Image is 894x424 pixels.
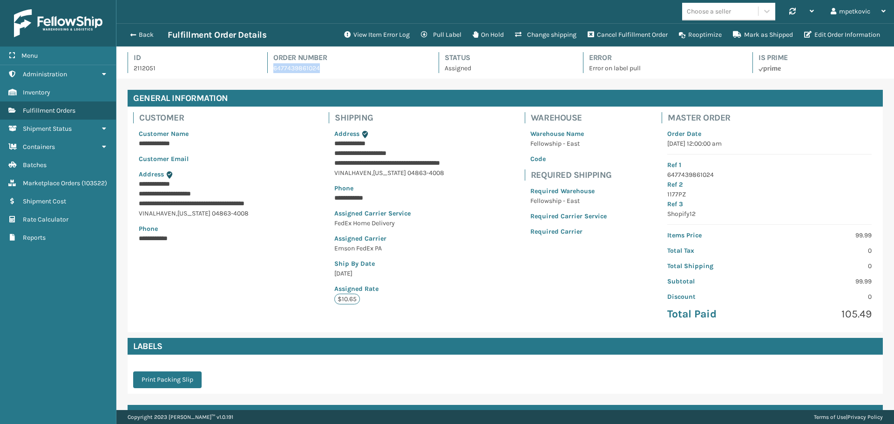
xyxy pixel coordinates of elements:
[334,234,469,243] p: Assigned Carrier
[667,307,764,321] p: Total Paid
[407,169,444,177] span: 04863-4008
[421,31,427,38] i: Pull Label
[667,199,872,209] p: Ref 3
[334,130,359,138] span: Address
[334,243,469,253] p: Emson FedEx PA
[667,276,764,286] p: Subtotal
[139,209,176,217] span: VINALHAVEN
[667,170,872,180] p: 6477439861024
[509,26,582,44] button: Change shipping
[814,414,846,420] a: Terms of Use
[667,129,872,139] p: Order Date
[334,209,469,218] p: Assigned Carrier Service
[334,169,372,177] span: VINALHAVEN
[334,259,469,269] p: Ship By Date
[530,227,607,236] p: Required Carrier
[847,414,883,420] a: Privacy Policy
[775,276,872,286] p: 99.99
[373,169,406,177] span: [US_STATE]
[23,215,68,223] span: Rate Calculator
[530,129,607,139] p: Warehouse Name
[133,408,158,419] h4: Items
[530,139,607,148] p: Fellowship - East
[334,269,469,278] p: [DATE]
[139,224,274,234] p: Phone
[134,52,251,63] h4: Id
[733,31,741,38] i: Mark as Shipped
[23,70,67,78] span: Administration
[334,294,360,304] p: $10.65
[667,292,764,302] p: Discount
[445,63,566,73] p: Assigned
[334,183,469,193] p: Phone
[775,307,872,321] p: 105.49
[445,52,566,63] h4: Status
[334,218,469,228] p: FedEx Home Delivery
[667,261,764,271] p: Total Shipping
[759,52,883,63] h4: Is Prime
[128,410,233,424] p: Copyright 2023 [PERSON_NAME]™ v 1.0.191
[177,209,210,217] span: [US_STATE]
[339,26,415,44] button: View Item Error Log
[23,88,50,96] span: Inventory
[530,186,607,196] p: Required Warehouse
[473,31,478,38] i: On Hold
[23,107,75,114] span: Fulfillment Orders
[589,63,736,73] p: Error on label pull
[176,209,177,217] span: ,
[23,143,55,151] span: Containers
[687,7,731,16] div: Choose a seller
[727,26,799,44] button: Mark as Shipped
[530,196,607,206] p: Fellowship - East
[679,32,685,39] i: Reoptimize
[133,371,202,388] button: Print Packing Slip
[804,31,812,38] i: Edit
[334,284,469,294] p: Assigned Rate
[667,209,872,219] p: Shopify12
[273,64,320,72] a: 6477439861024
[344,31,351,38] i: View Item Error Log
[775,230,872,240] p: 99.99
[531,169,612,181] h4: Required Shipping
[415,26,467,44] button: Pull Label
[23,179,80,187] span: Marketplace Orders
[582,26,673,44] button: Cancel Fulfillment Order
[125,31,168,39] button: Back
[799,26,886,44] button: Edit Order Information
[23,125,72,133] span: Shipment Status
[128,338,883,355] h4: Labels
[588,31,594,38] i: Cancel Fulfillment Order
[667,189,872,199] p: 1177PZ
[139,154,274,164] p: Customer Email
[273,52,422,63] h4: Order Number
[530,154,607,164] p: Code
[589,52,736,63] h4: Error
[467,26,509,44] button: On Hold
[81,179,107,187] span: ( 103522 )
[667,180,872,189] p: Ref 2
[134,63,251,73] p: 2112051
[14,9,102,37] img: logo
[139,112,279,123] h4: Customer
[212,209,249,217] span: 04863-4008
[667,230,764,240] p: Items Price
[667,246,764,256] p: Total Tax
[775,261,872,271] p: 0
[775,292,872,302] p: 0
[515,31,521,38] i: Change shipping
[531,112,612,123] h4: Warehouse
[667,160,872,170] p: Ref 1
[775,246,872,256] p: 0
[139,129,274,139] p: Customer Name
[667,139,872,148] p: [DATE] 12:00:00 am
[530,211,607,221] p: Required Carrier Service
[673,26,727,44] button: Reoptimize
[814,410,883,424] div: |
[23,234,46,242] span: Reports
[168,29,266,40] h3: Fulfillment Order Details
[372,169,373,177] span: ,
[335,112,475,123] h4: Shipping
[139,170,164,178] span: Address
[128,90,883,107] h4: General Information
[23,161,47,169] span: Batches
